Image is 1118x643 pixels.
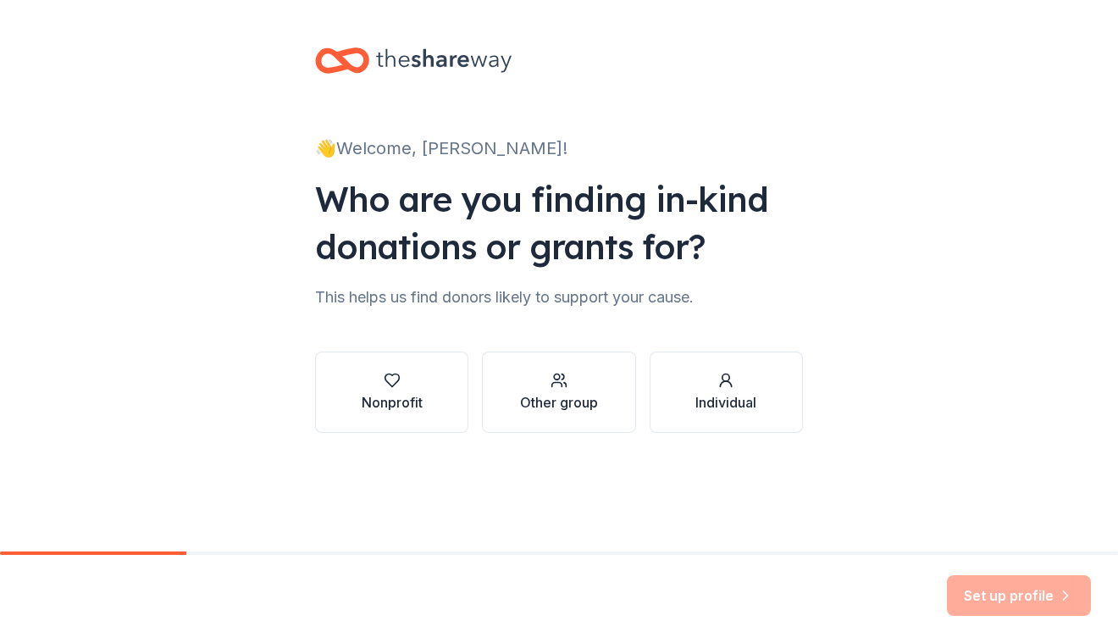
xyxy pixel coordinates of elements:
button: Other group [482,352,635,433]
div: Other group [520,392,598,413]
button: Nonprofit [315,352,468,433]
div: Who are you finding in-kind donations or grants for? [315,175,803,270]
div: Nonprofit [362,392,423,413]
div: 👋 Welcome, [PERSON_NAME]! [315,135,803,162]
div: This helps us find donors likely to support your cause. [315,284,803,311]
button: Individual [650,352,803,433]
div: Individual [695,392,756,413]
